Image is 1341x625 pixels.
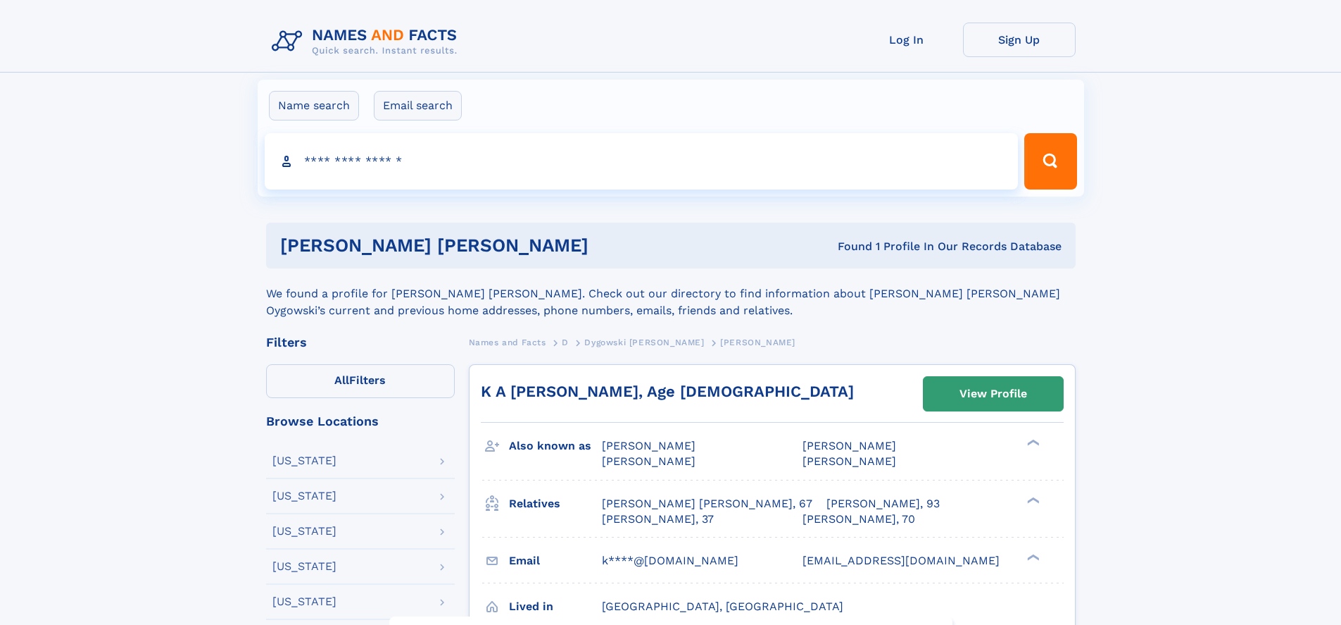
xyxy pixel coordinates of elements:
[265,133,1019,190] input: search input
[826,496,940,512] a: [PERSON_NAME], 93
[850,23,963,57] a: Log In
[272,455,336,466] div: [US_STATE]
[1024,552,1040,562] div: ❯
[272,526,336,537] div: [US_STATE]
[509,595,602,619] h3: Lived in
[272,561,336,572] div: [US_STATE]
[602,512,714,527] a: [PERSON_NAME], 37
[584,338,704,347] span: Dygowski [PERSON_NAME]
[802,554,1000,567] span: [EMAIL_ADDRESS][DOMAIN_NAME]
[959,378,1027,410] div: View Profile
[1024,495,1040,505] div: ❯
[924,377,1063,411] a: View Profile
[266,23,469,61] img: Logo Names and Facts
[334,373,349,387] span: All
[602,454,695,468] span: [PERSON_NAME]
[602,496,812,512] a: [PERSON_NAME] [PERSON_NAME], 67
[280,237,713,254] h1: [PERSON_NAME] [PERSON_NAME]
[272,490,336,502] div: [US_STATE]
[469,333,546,351] a: Names and Facts
[602,439,695,452] span: [PERSON_NAME]
[713,239,1062,254] div: Found 1 Profile In Our Records Database
[1024,133,1076,190] button: Search Button
[272,596,336,607] div: [US_STATE]
[802,439,896,452] span: [PERSON_NAME]
[720,338,795,347] span: [PERSON_NAME]
[602,600,843,613] span: [GEOGRAPHIC_DATA], [GEOGRAPHIC_DATA]
[266,268,1076,319] div: We found a profile for [PERSON_NAME] [PERSON_NAME]. Check out our directory to find information a...
[481,383,854,400] a: K A [PERSON_NAME], Age [DEMOGRAPHIC_DATA]
[266,336,455,349] div: Filters
[562,338,569,347] span: D
[1024,438,1040,447] div: ❯
[562,333,569,351] a: D
[266,364,455,398] label: Filters
[802,454,896,468] span: [PERSON_NAME]
[509,492,602,516] h3: Relatives
[266,415,455,428] div: Browse Locations
[509,434,602,458] h3: Also known as
[584,333,704,351] a: Dygowski [PERSON_NAME]
[269,91,359,120] label: Name search
[509,549,602,573] h3: Email
[963,23,1076,57] a: Sign Up
[802,512,915,527] a: [PERSON_NAME], 70
[374,91,462,120] label: Email search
